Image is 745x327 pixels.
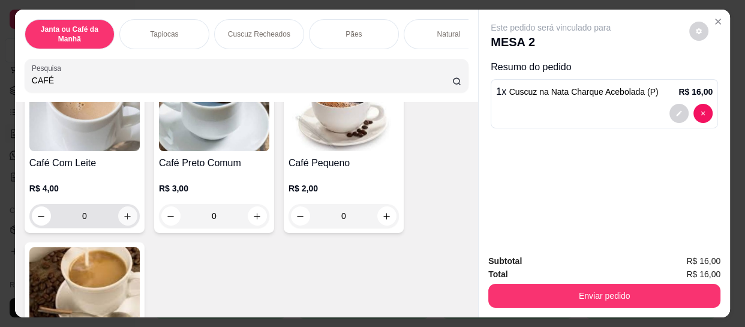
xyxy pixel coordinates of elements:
button: decrease-product-quantity [669,104,689,123]
img: product-image [159,76,269,151]
p: Este pedido será vinculado para [491,22,611,34]
p: Resumo do pedido [491,60,718,74]
p: R$ 16,00 [678,86,713,98]
strong: Subtotal [488,256,522,266]
span: Cuscuz na Nata Charque Acebolada (P) [509,87,659,97]
strong: Total [488,269,507,279]
p: R$ 2,00 [289,182,399,194]
p: 1 x [496,85,658,99]
h4: Café Pequeno [289,156,399,170]
p: MESA 2 [491,34,611,50]
p: Janta ou Café da Manhã [35,25,104,44]
h4: Café Preto Comum [159,156,269,170]
label: Pesquisa [32,63,65,73]
button: decrease-product-quantity [291,206,310,226]
span: R$ 16,00 [686,254,720,268]
span: R$ 16,00 [686,268,720,281]
p: Tapiocas [150,29,178,39]
button: decrease-product-quantity [161,206,181,226]
p: Natural [437,29,461,39]
input: Pesquisa [32,74,452,86]
img: product-image [29,247,140,322]
button: Enviar pedido [488,284,720,308]
img: product-image [289,76,399,151]
img: product-image [29,76,140,151]
h4: Café Com Leite [29,156,140,170]
button: decrease-product-quantity [32,206,51,226]
button: increase-product-quantity [248,206,267,226]
p: R$ 3,00 [159,182,269,194]
p: Pães [346,29,362,39]
button: decrease-product-quantity [689,22,708,41]
p: R$ 4,00 [29,182,140,194]
button: decrease-product-quantity [693,104,713,123]
button: increase-product-quantity [118,206,137,226]
button: increase-product-quantity [377,206,396,226]
button: Close [708,12,728,31]
p: Cuscuz Recheados [228,29,290,39]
